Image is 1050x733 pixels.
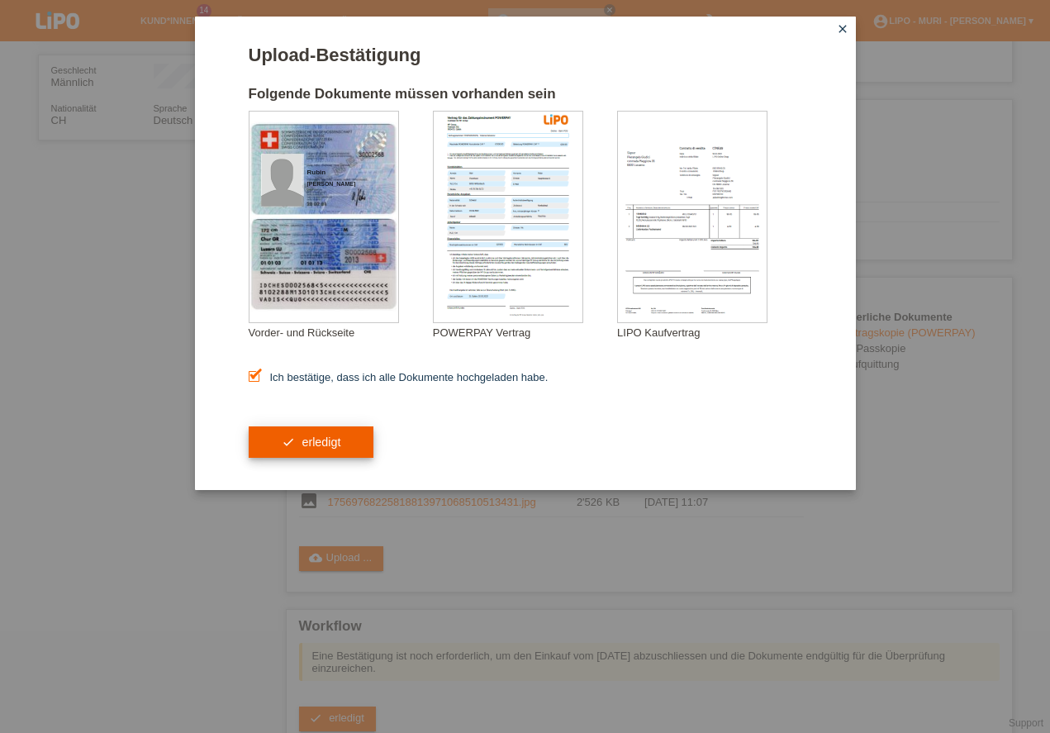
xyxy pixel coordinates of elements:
img: upload_document_confirmation_type_receipt_generic.png [618,112,767,322]
i: close [836,22,849,36]
img: 39073_print.png [544,114,568,125]
div: [PERSON_NAME] [307,181,390,187]
h1: Upload-Bestätigung [249,45,802,65]
img: upload_document_confirmation_type_contract_kkg_whitelabel.png [434,112,582,322]
label: Ich bestätige, dass ich alle Dokumente hochgeladen habe. [249,371,549,383]
img: swiss_id_photo_male.png [261,154,304,207]
h2: Folgende Dokumente müssen vorhanden sein [249,86,802,111]
img: upload_document_confirmation_type_id_swiss_empty.png [249,112,398,322]
div: Vorder- und Rückseite [249,326,433,339]
button: check erledigt [249,426,374,458]
div: Rubin [307,169,390,176]
div: POWERPAY Vertrag [433,326,617,339]
div: LIPO Kaufvertrag [617,326,801,339]
a: close [832,21,853,40]
i: check [282,436,295,449]
span: erledigt [302,436,340,449]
